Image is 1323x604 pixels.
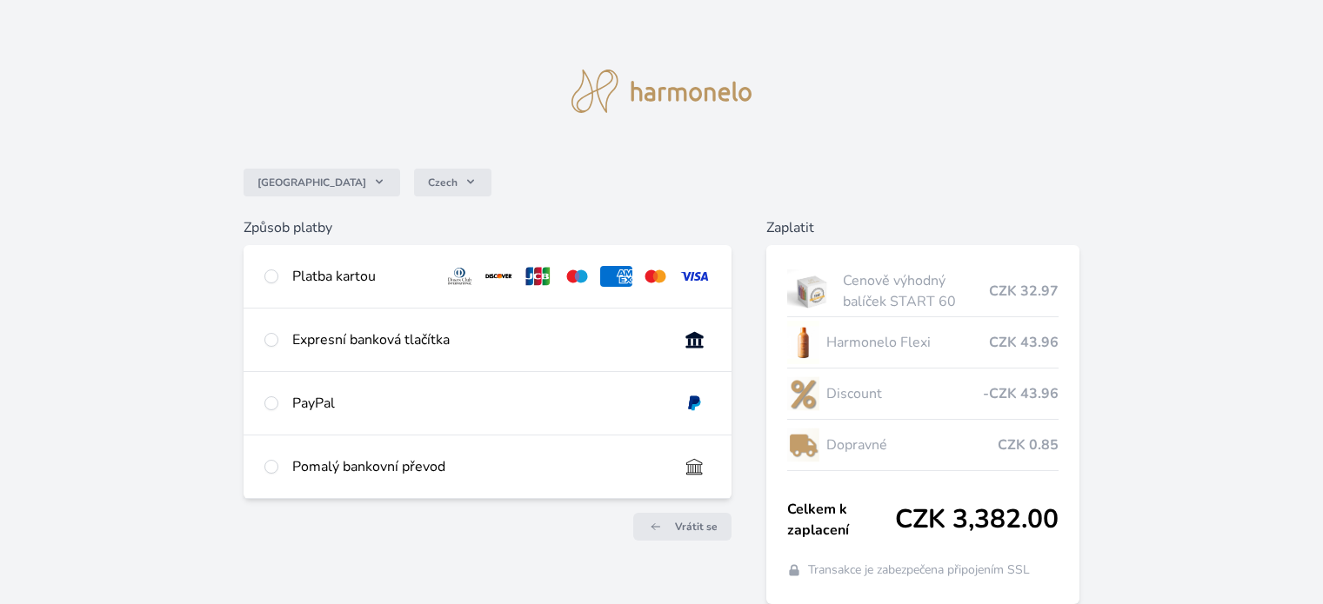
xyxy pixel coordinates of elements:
span: Vrátit se [675,520,718,534]
span: CZK 3,382.00 [895,504,1059,535]
h6: Zaplatit [766,217,1079,238]
span: CZK 43.96 [989,332,1059,353]
div: PayPal [292,393,664,414]
span: Czech [428,176,458,189]
span: Cenově výhodný balíček START 60 [843,270,988,312]
span: [GEOGRAPHIC_DATA] [257,176,366,189]
img: visa.svg [678,266,711,287]
button: Czech [414,169,491,196]
a: Vrátit se [633,513,732,541]
span: Dopravné [826,435,997,455]
span: Harmonelo Flexi [826,332,988,353]
img: bankTransfer_IBAN.svg [678,456,711,477]
img: onlineBanking_CZ.svg [678,329,711,350]
span: Celkem k zaplacení [787,499,895,541]
img: diners.svg [444,266,476,287]
img: jcb.svg [522,266,554,287]
span: CZK 0.85 [998,435,1059,455]
img: discount-lo.png [787,372,820,415]
div: Platba kartou [292,266,430,287]
img: CLEAN_FLEXI_se_stinem_x-hi_(1)-lo.jpg [787,321,820,364]
img: mc.svg [639,266,672,287]
button: [GEOGRAPHIC_DATA] [244,169,400,196]
h6: Způsob platby [244,217,731,238]
img: discover.svg [483,266,515,287]
img: delivery-lo.png [787,423,820,467]
img: maestro.svg [561,266,593,287]
img: paypal.svg [678,393,711,414]
span: Transakce je zabezpečena připojením SSL [808,561,1030,579]
img: logo.svg [571,70,752,113]
span: Discount [826,383,982,404]
div: Pomalý bankovní převod [292,456,664,477]
span: CZK 32.97 [989,281,1059,302]
div: Expresní banková tlačítka [292,329,664,350]
img: amex.svg [600,266,632,287]
img: start.jpg [787,269,837,313]
span: -CZK 43.96 [983,383,1059,404]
